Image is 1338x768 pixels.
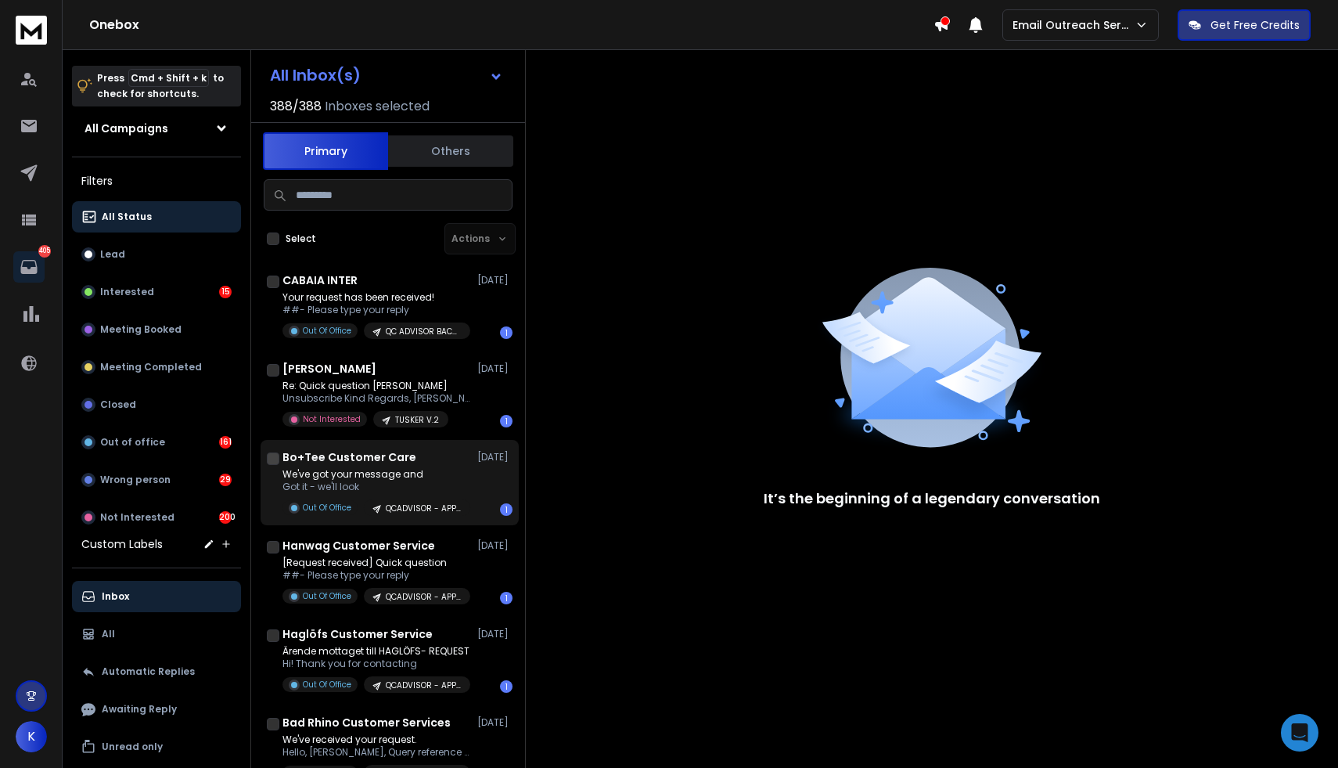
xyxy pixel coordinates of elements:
[100,474,171,486] p: Wrong person
[282,626,433,642] h1: Haglöfs Customer Service
[72,618,241,650] button: All
[477,274,513,287] p: [DATE]
[102,590,129,603] p: Inbox
[72,502,241,533] button: Not Interested200
[500,503,513,516] div: 1
[282,734,470,746] p: We've received your request.
[72,276,241,308] button: Interested15
[16,721,47,752] button: K
[13,251,45,283] a: 405
[282,361,376,377] h1: [PERSON_NAME]
[282,557,470,569] p: [Request received] Quick question
[219,474,232,486] div: 29
[282,291,470,304] p: Your request has been received!
[219,436,232,449] div: 161
[263,132,388,170] button: Primary
[72,239,241,270] button: Lead
[282,658,470,670] p: Hi! Thank you for contacting
[219,286,232,298] div: 15
[282,481,470,493] p: Got it - we'll look
[477,628,513,640] p: [DATE]
[500,415,513,427] div: 1
[303,502,351,514] p: Out Of Office
[72,731,241,763] button: Unread only
[72,694,241,725] button: Awaiting Reply
[102,703,177,716] p: Awaiting Reply
[257,59,516,91] button: All Inbox(s)
[100,286,154,298] p: Interested
[85,121,168,136] h1: All Campaigns
[72,464,241,496] button: Wrong person29
[325,97,430,116] h3: Inboxes selected
[219,511,232,524] div: 200
[282,746,470,759] p: Hello, [PERSON_NAME], Query reference number:
[500,680,513,693] div: 1
[286,233,316,245] label: Select
[388,134,513,168] button: Others
[100,436,165,449] p: Out of office
[477,716,513,729] p: [DATE]
[72,389,241,420] button: Closed
[386,503,461,514] p: QCADVISOR - APPAREL RELOAD
[102,211,152,223] p: All Status
[128,69,209,87] span: Cmd + Shift + k
[303,325,351,337] p: Out Of Office
[100,248,125,261] p: Lead
[386,591,461,603] p: QCADVISOR - APPAREL RELOAD
[100,323,182,336] p: Meeting Booked
[1178,9,1311,41] button: Get Free Credits
[89,16,933,34] h1: Onebox
[282,468,470,481] p: We've got your message and
[16,16,47,45] img: logo
[282,392,470,405] p: Unsubscribe Kind Regards, [PERSON_NAME]
[102,741,163,753] p: Unread only
[386,680,461,691] p: QCADVISOR - APPAREL RELOAD
[282,304,470,316] p: ##- Please type your reply
[303,413,361,425] p: Not Interested
[477,451,513,463] p: [DATE]
[72,581,241,612] button: Inbox
[1210,17,1300,33] p: Get Free Credits
[282,380,470,392] p: Re: Quick question [PERSON_NAME]
[282,569,470,582] p: ##- Please type your reply
[282,449,416,465] h1: Bo+Tee Customer Care
[282,538,435,553] h1: Hanwag Customer Service
[97,70,224,102] p: Press to check for shortcuts.
[102,665,195,678] p: Automatic Replies
[100,398,136,411] p: Closed
[500,326,513,339] div: 1
[500,592,513,604] div: 1
[102,628,115,640] p: All
[270,97,322,116] span: 388 / 388
[100,511,174,524] p: Not Interested
[72,656,241,687] button: Automatic Replies
[282,645,470,658] p: Ärende mottaget till HAGLÖFS- REQUEST
[1012,17,1135,33] p: Email Outreach Service
[72,201,241,233] button: All Status
[72,427,241,458] button: Out of office161
[764,488,1100,510] p: It’s the beginning of a legendary conversation
[38,245,51,258] p: 405
[477,539,513,552] p: [DATE]
[282,272,358,288] h1: CABAIA INTER
[72,314,241,345] button: Meeting Booked
[72,113,241,144] button: All Campaigns
[303,590,351,602] p: Out Of Office
[477,362,513,375] p: [DATE]
[282,715,451,730] h1: Bad Rhino Customer Services
[81,536,163,552] h3: Custom Labels
[303,679,351,690] p: Out Of Office
[395,414,439,426] p: TUSKER V.2
[270,67,361,83] h1: All Inbox(s)
[386,326,461,337] p: QC ADVISOR BACKPACKS 23.06 RELOAD
[72,352,241,383] button: Meeting Completed
[1281,714,1318,752] div: Open Intercom Messenger
[100,361,202,373] p: Meeting Completed
[72,170,241,192] h3: Filters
